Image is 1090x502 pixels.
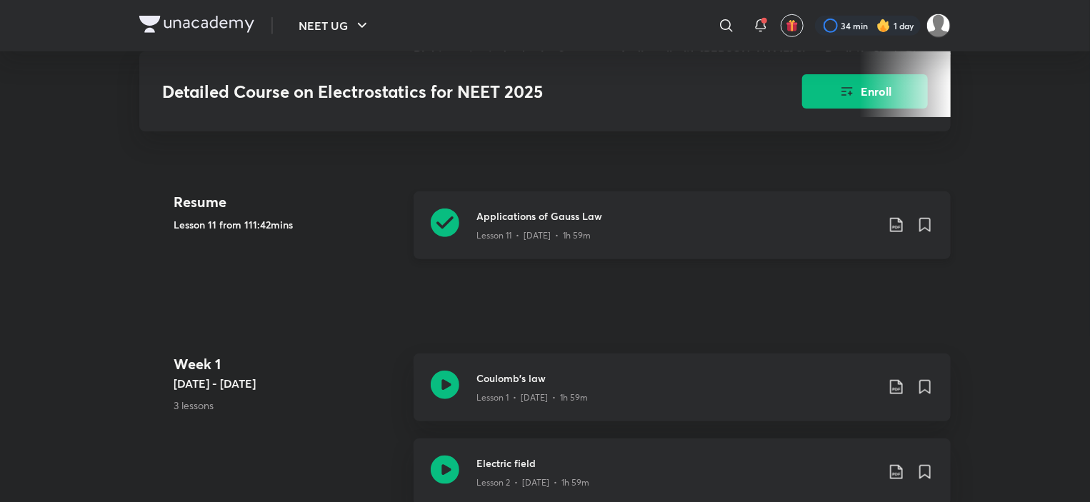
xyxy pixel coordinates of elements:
[926,14,951,38] img: Kebir Hasan Sk
[476,456,876,471] h3: Electric field
[476,371,876,386] h3: Coulomb's law
[802,74,928,109] button: Enroll
[139,16,254,36] a: Company Logo
[781,14,804,37] button: avatar
[174,398,402,413] p: 3 lessons
[162,81,721,102] h3: Detailed Course on Electrostatics for NEET 2025
[414,353,951,438] a: Coulomb's lawLesson 1 • [DATE] • 1h 59m
[139,16,254,33] img: Company Logo
[174,217,402,232] h5: Lesson 11 from 111:42mins
[174,353,402,375] h4: Week 1
[174,191,402,213] h4: Resume
[476,476,589,489] p: Lesson 2 • [DATE] • 1h 59m
[476,209,876,224] h3: Applications of Gauss Law
[174,375,402,392] h5: [DATE] - [DATE]
[876,19,891,33] img: streak
[414,191,951,276] a: Applications of Gauss LawLesson 11 • [DATE] • 1h 59m
[786,19,799,32] img: avatar
[476,391,588,404] p: Lesson 1 • [DATE] • 1h 59m
[290,11,379,40] button: NEET UG
[476,229,591,242] p: Lesson 11 • [DATE] • 1h 59m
